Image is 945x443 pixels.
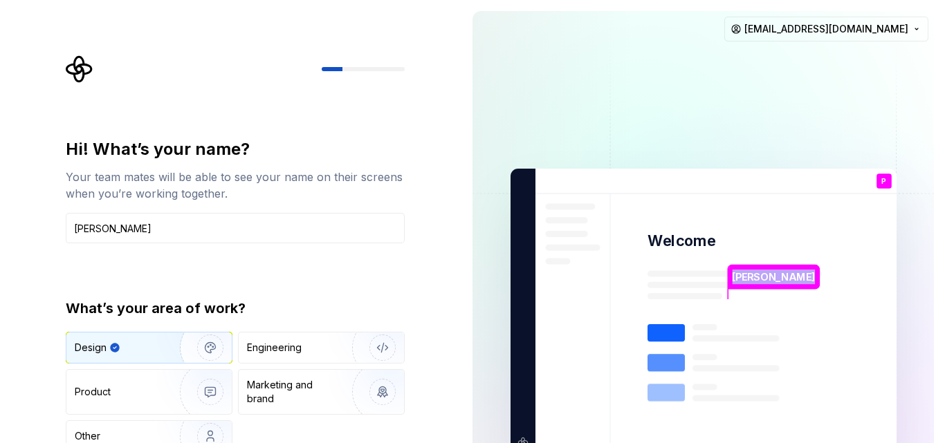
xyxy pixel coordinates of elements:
[66,213,405,243] input: Han Solo
[75,385,111,399] div: Product
[881,178,886,185] p: P
[648,231,715,251] p: Welcome
[75,341,107,355] div: Design
[724,17,928,41] button: [EMAIL_ADDRESS][DOMAIN_NAME]
[66,138,405,160] div: Hi! What’s your name?
[247,378,340,406] div: Marketing and brand
[247,341,302,355] div: Engineering
[66,55,93,83] svg: Supernova Logo
[66,169,405,202] div: Your team mates will be able to see your name on their screens when you’re working together.
[732,270,815,285] p: [PERSON_NAME]
[66,299,405,318] div: What’s your area of work?
[744,22,908,36] span: [EMAIL_ADDRESS][DOMAIN_NAME]
[75,429,100,443] div: Other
